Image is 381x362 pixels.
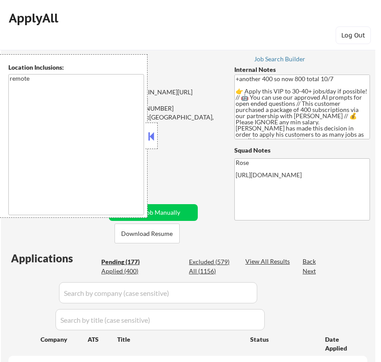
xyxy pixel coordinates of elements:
input: Search by company (case sensitive) [59,282,257,303]
div: Squad Notes [234,146,370,155]
div: Excluded (579) [189,258,233,266]
div: Applications [11,253,98,264]
button: Download Resume [115,224,180,243]
div: Internal Notes [234,65,370,74]
div: Applied (400) [101,267,145,276]
input: Search by title (case sensitive) [55,309,265,330]
div: ATS [88,335,117,344]
div: All (1156) [189,267,233,276]
div: Job Search Builder [254,56,306,62]
div: [PHONE_NUMBER] [99,104,224,113]
div: Company [41,335,88,344]
div: [GEOGRAPHIC_DATA], [US_STATE] [99,113,224,130]
div: Location Inclusions: [8,63,144,72]
div: Back [303,257,317,266]
div: View All Results [245,257,292,266]
a: Job Search Builder [254,56,306,64]
div: Date Applied [325,335,357,352]
button: Log Out [336,26,371,44]
div: ApplyAll [9,11,61,26]
div: Pending (177) [101,258,145,266]
div: Next [303,267,317,276]
div: Title [117,335,242,344]
div: Status [250,331,312,347]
